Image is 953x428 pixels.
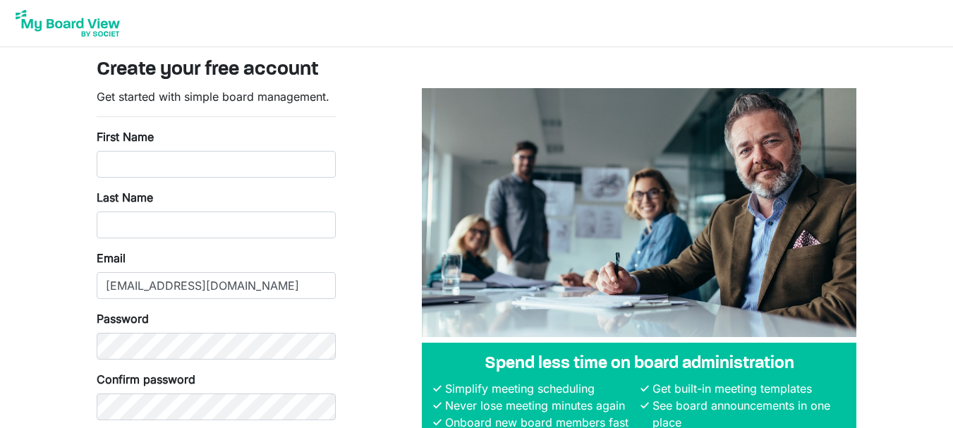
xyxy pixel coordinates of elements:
img: My Board View Logo [11,6,124,41]
li: Get built-in meeting templates [649,380,845,397]
label: Password [97,310,149,327]
img: A photograph of board members sitting at a table [422,88,856,337]
li: Never lose meeting minutes again [442,397,638,414]
label: Confirm password [97,371,195,388]
h3: Create your free account [97,59,857,82]
span: Get started with simple board management. [97,90,329,104]
h4: Spend less time on board administration [433,354,845,374]
li: Simplify meeting scheduling [442,380,638,397]
label: First Name [97,128,154,145]
label: Last Name [97,189,153,206]
label: Email [97,250,126,267]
